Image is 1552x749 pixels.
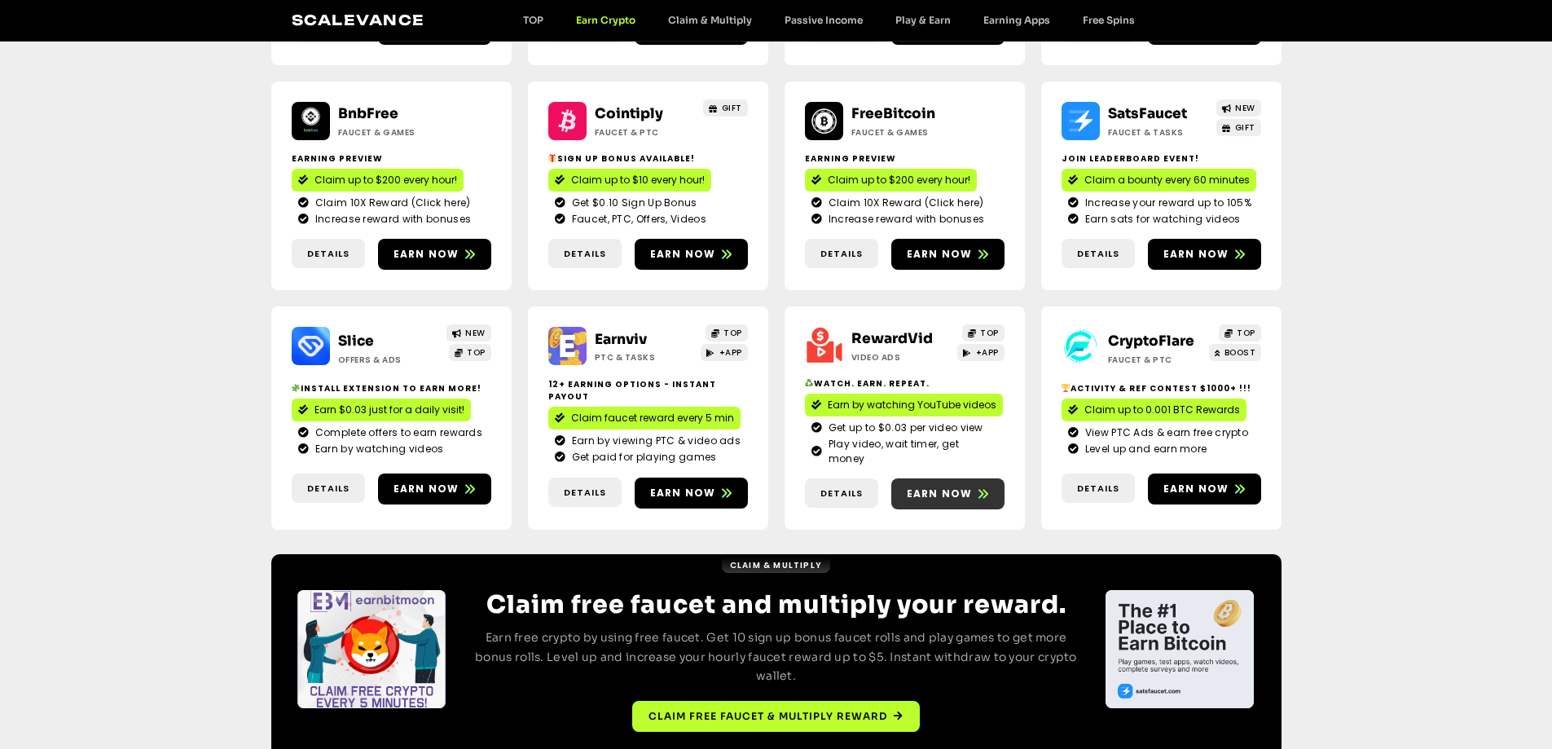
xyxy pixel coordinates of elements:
a: Earn now [1148,239,1261,270]
h2: Sign up bonus available! [548,152,748,165]
h2: Earning Preview [805,152,1005,165]
a: GIFT [1216,119,1261,136]
a: Earn Crypto [560,14,652,26]
span: Claim free faucet & multiply reward [648,709,887,724]
span: TOP [467,346,486,359]
span: Earn by viewing PTC & video ads [568,434,741,448]
span: Details [307,247,350,261]
a: CryptoFlare [1108,333,1194,350]
span: Get $0.10 Sign Up Bonus [568,196,697,210]
a: TOP [449,344,491,361]
h2: PTC & Tasks [595,351,697,363]
img: ♻️ [805,379,813,387]
a: Earn now [378,239,491,270]
a: Earn now [635,239,748,270]
span: Claim up to 0.001 BTC Rewards [1084,403,1240,417]
a: Details [805,478,878,509]
span: Earn now [650,247,716,262]
span: Earn now [907,247,973,262]
span: Earn now [393,482,459,496]
span: Claim up to $200 every hour! [314,173,457,187]
h2: Faucet & PTC [1108,354,1210,366]
span: Faucet, PTC, Offers, Videos [568,212,706,227]
nav: Menu [507,14,1151,26]
span: Details [564,247,606,261]
a: Details [1062,239,1135,269]
span: +APP [719,346,742,359]
div: 1 / 4 [1106,590,1254,708]
a: +APP [701,344,748,361]
a: Earn now [378,474,491,504]
span: TOP [980,327,999,339]
span: Claim 10X Reward (Click here) [824,196,984,210]
a: Scalevance [292,11,425,29]
span: Earn now [650,486,716,500]
a: Details [548,239,622,269]
a: Claim up to $200 every hour! [292,169,464,192]
a: Claim up to 0.001 BTC Rewards [1062,399,1246,421]
a: TOP [706,324,748,341]
span: Details [307,482,350,496]
span: View PTC Ads & earn free crypto [1081,425,1248,440]
div: Slides [1106,590,1254,708]
a: Claim free faucet & multiply reward [632,701,920,732]
div: 1 / 4 [297,590,446,708]
h2: Earning Preview [292,152,491,165]
span: GIFT [722,102,742,114]
span: Details [1077,482,1119,496]
h2: Faucet & PTC [595,126,697,139]
span: Earn sats for watching videos [1081,212,1241,227]
a: RewardVid [851,330,933,347]
a: Cointiply [595,105,663,122]
h2: Watch. Earn. Repeat. [805,377,1005,390]
h2: Faucet & Games [338,126,440,139]
h2: Claim free faucet and multiply your reward. [473,590,1079,619]
a: Claim 10X Reward (Click here) [298,196,485,210]
a: Earn now [891,239,1005,270]
h2: Activity & ref contest $1000+ !!! [1062,382,1261,394]
a: Claim & Multiply [722,557,830,573]
span: Get paid for playing games [568,450,717,465]
span: Details [820,487,863,500]
a: Details [548,478,622,508]
span: Earn now [1163,482,1229,496]
a: GIFT [703,99,748,117]
a: +APP [957,344,1005,361]
span: Level up and earn more [1081,442,1207,456]
p: Earn free crypto by using free faucet. Get 10 sign up bonus faucet rolls and play games to get mo... [473,628,1079,686]
span: NEW [465,327,486,339]
span: Increase reward with bonuses [311,212,471,227]
a: FreeBitcoin [851,105,935,122]
a: TOP [1219,324,1261,341]
span: Claim up to $200 every hour! [828,173,970,187]
span: Earn by watching videos [311,442,444,456]
a: Claim a bounty every 60 minutes [1062,169,1256,192]
a: NEW [446,324,491,341]
span: Details [820,247,863,261]
span: Play video, wait timer, get money [824,437,998,466]
a: Earn by watching YouTube videos [805,394,1003,416]
span: Earn now [393,247,459,262]
a: Play & Earn [879,14,967,26]
h2: 12+ Earning options - instant payout [548,378,748,403]
a: Earning Apps [967,14,1066,26]
span: Claim up to $10 every hour! [571,173,705,187]
a: Details [805,239,878,269]
span: Get up to $0.03 per video view [824,421,983,435]
span: Details [564,486,606,500]
a: NEW [1216,99,1261,117]
span: GIFT [1235,121,1255,134]
span: Claim & Multiply [730,559,822,571]
a: Passive Income [768,14,879,26]
a: SatsFaucet [1108,105,1187,122]
span: Complete offers to earn rewards [311,425,482,440]
img: 🧩 [292,384,300,392]
h2: Faucet & Games [851,126,953,139]
a: Earn now [891,478,1005,509]
a: TOP [962,324,1005,341]
span: Earn now [1163,247,1229,262]
a: Details [1062,474,1135,504]
span: BOOST [1224,346,1256,359]
span: Claim a bounty every 60 minutes [1084,173,1250,187]
h2: Offers & Ads [338,354,440,366]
